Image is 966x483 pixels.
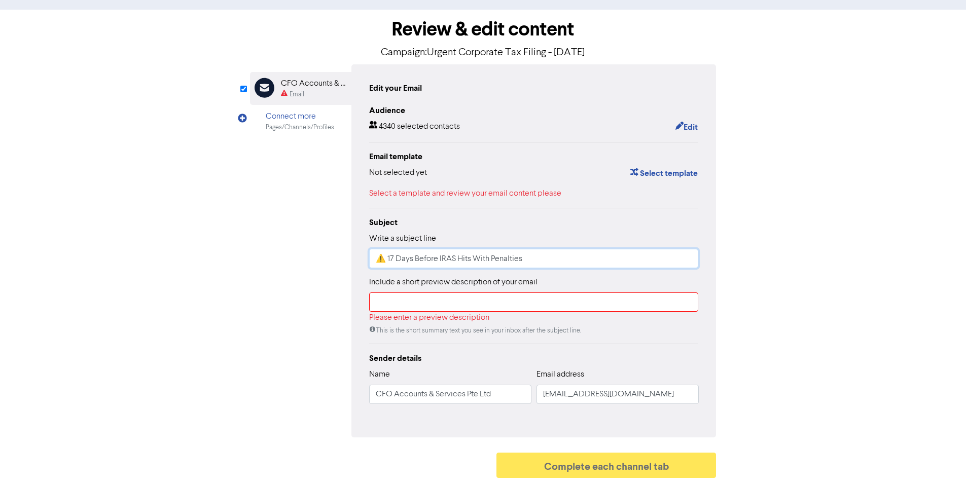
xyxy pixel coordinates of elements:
[496,453,717,478] button: Complete each channel tab
[675,121,698,134] button: Edit
[369,167,427,180] div: Not selected yet
[369,233,436,245] label: Write a subject line
[536,368,584,381] label: Email address
[369,216,699,229] div: Subject
[266,110,334,123] div: Connect more
[369,151,699,163] div: Email template
[369,188,699,200] div: Select a template and review your email content please
[369,104,699,117] div: Audience
[250,45,717,60] p: Campaign: Urgent Corporate Tax Filing - [DATE]
[369,82,422,94] div: Edit your Email
[369,276,538,288] label: Include a short preview description of your email
[369,121,460,134] div: 4340 selected contacts
[250,18,717,41] h1: Review & edit content
[369,326,699,336] div: This is the short summary text you see in your inbox after the subject line.
[369,368,390,381] label: Name
[250,72,351,105] div: CFO Accounts & Services Pte LtdEmail
[915,434,966,483] iframe: Chat Widget
[266,123,334,132] div: Pages/Channels/Profiles
[369,312,699,324] div: Please enter a preview description
[281,78,346,90] div: CFO Accounts & Services Pte Ltd
[290,90,304,99] div: Email
[250,105,351,138] div: Connect morePages/Channels/Profiles
[630,167,698,180] button: Select template
[369,352,699,364] div: Sender details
